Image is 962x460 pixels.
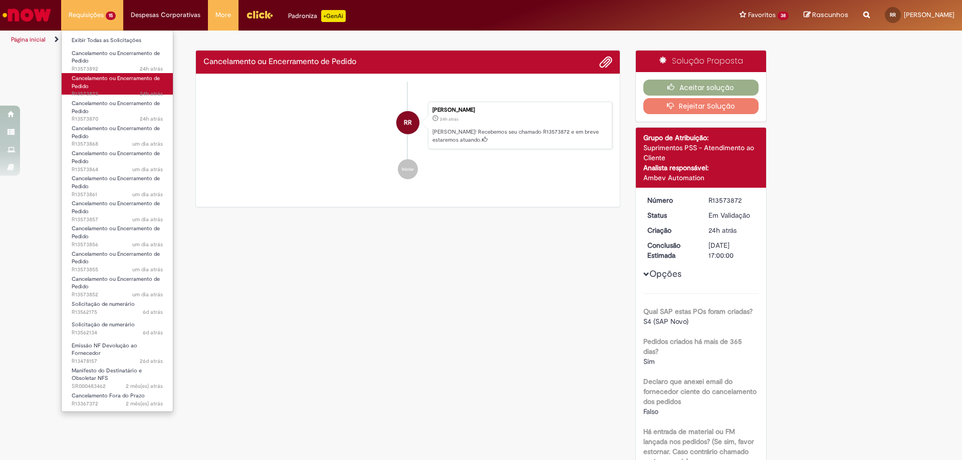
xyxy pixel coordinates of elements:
[643,98,759,114] button: Rejeitar Solução
[140,357,163,365] span: 26d atrás
[708,195,755,205] div: R13573872
[708,240,755,260] div: [DATE] 17:00:00
[636,51,767,72] div: Solução Proposta
[132,191,163,198] time: 28/09/2025 11:48:51
[140,90,163,98] time: 28/09/2025 11:56:35
[132,266,163,273] span: um dia atrás
[72,140,163,148] span: R13573868
[643,173,759,183] div: Ambev Automation
[72,321,135,328] span: Solicitação de numerário
[126,382,163,390] span: 2 mês(es) atrás
[440,116,458,122] span: 24h atrás
[132,241,163,248] span: um dia atrás
[62,123,173,145] a: Aberto R13573868 : Cancelamento ou Encerramento de Pedido
[643,143,759,163] div: Suprimentos PSS - Atendimento ao Cliente
[432,128,607,144] p: [PERSON_NAME]! Recebemos seu chamado R13573872 e em breve estaremos atuando.
[132,166,163,173] span: um dia atrás
[69,10,104,20] span: Requisições
[72,250,160,266] span: Cancelamento ou Encerramento de Pedido
[643,80,759,96] button: Aceitar solução
[62,319,173,338] a: Aberto R13562134 : Solicitação de numerário
[131,10,200,20] span: Despesas Corporativas
[132,140,163,148] time: 28/09/2025 11:53:32
[11,36,46,44] a: Página inicial
[132,166,163,173] time: 28/09/2025 11:51:25
[126,382,163,390] time: 07/08/2025 13:38:23
[203,82,612,190] ul: Histórico de tíquete
[72,400,163,408] span: R13367372
[72,65,163,73] span: R13573892
[140,115,163,123] span: 24h atrás
[812,10,848,20] span: Rascunhos
[72,115,163,123] span: R13573870
[643,307,753,316] b: Qual SAP estas POs foram criadas?
[62,48,173,70] a: Aberto R13573892 : Cancelamento ou Encerramento de Pedido
[778,12,789,20] span: 38
[72,367,142,382] span: Manifesto do Destinatário e Obsoletar NFS
[132,191,163,198] span: um dia atrás
[72,75,160,90] span: Cancelamento ou Encerramento de Pedido
[72,191,163,199] span: R13573861
[72,342,137,357] span: Emissão NF Devolução ao Fornecedor
[440,116,458,122] time: 28/09/2025 11:56:33
[72,100,160,115] span: Cancelamento ou Encerramento de Pedido
[643,357,655,366] span: Sim
[62,340,173,362] a: Aberto R13478157 : Emissão NF Devolução ao Fornecedor
[72,266,163,274] span: R13573855
[804,11,848,20] a: Rascunhos
[8,31,634,49] ul: Trilhas de página
[72,166,163,174] span: R13573864
[62,98,173,120] a: Aberto R13573870 : Cancelamento ou Encerramento de Pedido
[62,73,173,95] a: Aberto R13573872 : Cancelamento ou Encerramento de Pedido
[643,337,742,356] b: Pedidos criados há mais de 365 dias?
[72,275,160,291] span: Cancelamento ou Encerramento de Pedido
[640,225,701,235] dt: Criação
[62,223,173,245] a: Aberto R13573856 : Cancelamento ou Encerramento de Pedido
[708,226,737,235] span: 24h atrás
[404,111,412,135] span: RR
[72,90,163,98] span: R13573872
[203,58,356,67] h2: Cancelamento ou Encerramento de Pedido Histórico de tíquete
[126,400,163,407] time: 07/08/2025 10:44:55
[643,317,688,326] span: S4 (SAP Novo)
[643,133,759,143] div: Grupo de Atribuição:
[72,291,163,299] span: R13573852
[215,10,231,20] span: More
[72,241,163,249] span: R13573856
[132,291,163,298] time: 28/09/2025 11:43:38
[640,240,701,260] dt: Conclusão Estimada
[72,392,145,399] span: Cancelamento Fora do Prazo
[748,10,776,20] span: Favoritos
[203,102,612,150] li: Rafael Rodrigues
[72,50,160,65] span: Cancelamento ou Encerramento de Pedido
[62,198,173,220] a: Aberto R13573857 : Cancelamento ou Encerramento de Pedido
[396,111,419,134] div: Rafael Rodrigues
[140,115,163,123] time: 28/09/2025 11:55:30
[143,308,163,316] time: 24/09/2025 10:36:11
[72,150,160,165] span: Cancelamento ou Encerramento de Pedido
[643,407,658,416] span: Falso
[72,225,160,240] span: Cancelamento ou Encerramento de Pedido
[599,56,612,69] button: Adicionar anexos
[62,35,173,46] a: Exibir Todas as Solicitações
[432,107,607,113] div: [PERSON_NAME]
[708,225,755,235] div: 28/09/2025 11:56:33
[132,266,163,273] time: 28/09/2025 11:45:41
[72,175,160,190] span: Cancelamento ou Encerramento de Pedido
[62,365,173,387] a: Aberto SR000483462 : Manifesto do Destinatário e Obsoletar NFS
[643,163,759,173] div: Analista responsável:
[708,210,755,220] div: Em Validação
[62,390,173,409] a: Aberto R13367372 : Cancelamento Fora do Prazo
[708,226,737,235] time: 28/09/2025 11:56:33
[132,241,163,248] time: 28/09/2025 11:46:41
[143,329,163,336] span: 6d atrás
[890,12,896,18] span: RR
[72,125,160,140] span: Cancelamento ou Encerramento de Pedido
[72,329,163,337] span: R13562134
[246,7,273,22] img: click_logo_yellow_360x200.png
[72,200,160,215] span: Cancelamento ou Encerramento de Pedido
[904,11,954,19] span: [PERSON_NAME]
[72,308,163,316] span: R13562175
[132,216,163,223] span: um dia atrás
[72,357,163,365] span: R13478157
